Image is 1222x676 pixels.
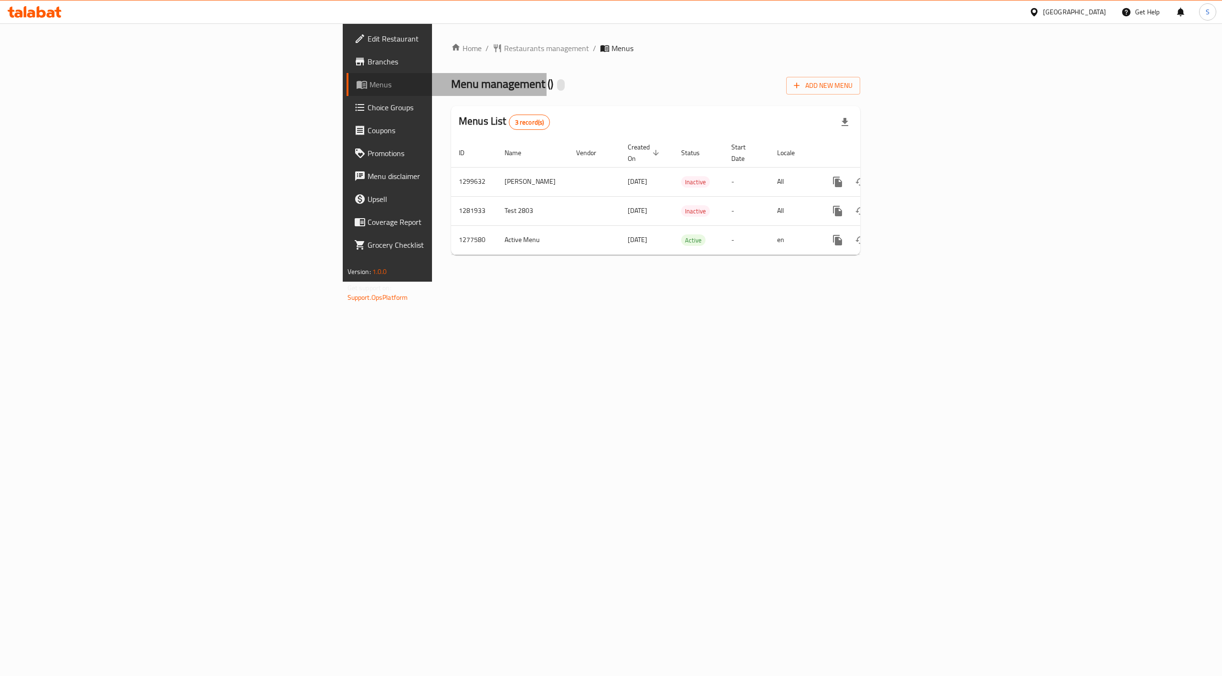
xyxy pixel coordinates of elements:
[347,188,547,211] a: Upsell
[348,265,371,278] span: Version:
[347,142,547,165] a: Promotions
[347,165,547,188] a: Menu disclaimer
[628,233,647,246] span: [DATE]
[368,56,539,67] span: Branches
[849,170,872,193] button: Change Status
[611,42,633,54] span: Menus
[731,141,758,164] span: Start Date
[372,265,387,278] span: 1.0.0
[849,200,872,222] button: Change Status
[451,42,860,54] nav: breadcrumb
[368,216,539,228] span: Coverage Report
[628,175,647,188] span: [DATE]
[509,118,550,127] span: 3 record(s)
[849,229,872,252] button: Change Status
[347,211,547,233] a: Coverage Report
[681,177,710,188] span: Inactive
[628,141,662,164] span: Created On
[1206,7,1210,17] span: S
[593,42,596,54] li: /
[724,167,769,196] td: -
[833,111,856,134] div: Export file
[505,147,534,158] span: Name
[777,147,807,158] span: Locale
[509,115,550,130] div: Total records count
[368,193,539,205] span: Upsell
[681,176,710,188] div: Inactive
[786,77,860,95] button: Add New Menu
[628,204,647,217] span: [DATE]
[369,79,539,90] span: Menus
[769,225,819,254] td: en
[1043,7,1106,17] div: [GEOGRAPHIC_DATA]
[459,147,477,158] span: ID
[459,114,550,130] h2: Menus List
[368,239,539,251] span: Grocery Checklist
[347,50,547,73] a: Branches
[681,147,712,158] span: Status
[368,125,539,136] span: Coupons
[347,233,547,256] a: Grocery Checklist
[826,229,849,252] button: more
[826,200,849,222] button: more
[769,167,819,196] td: All
[681,235,706,246] span: Active
[348,282,391,294] span: Get support on:
[724,196,769,225] td: -
[451,138,926,255] table: enhanced table
[769,196,819,225] td: All
[347,119,547,142] a: Coupons
[794,80,853,92] span: Add New Menu
[368,148,539,159] span: Promotions
[681,205,710,217] div: Inactive
[347,96,547,119] a: Choice Groups
[819,138,926,168] th: Actions
[347,27,547,50] a: Edit Restaurant
[681,206,710,217] span: Inactive
[576,147,609,158] span: Vendor
[368,170,539,182] span: Menu disclaimer
[368,33,539,44] span: Edit Restaurant
[368,102,539,113] span: Choice Groups
[724,225,769,254] td: -
[348,291,408,304] a: Support.OpsPlatform
[826,170,849,193] button: more
[347,73,547,96] a: Menus
[681,234,706,246] div: Active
